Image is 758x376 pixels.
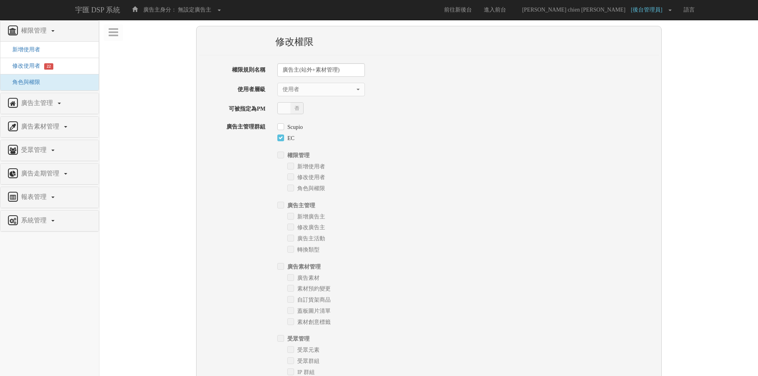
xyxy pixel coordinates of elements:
span: 無設定廣告主 [178,7,211,13]
label: 權限管理 [285,152,310,160]
label: EC [285,134,294,142]
label: 廣告主活動 [295,235,325,243]
label: 廣告素材 [295,274,320,282]
span: 受眾管理 [19,146,51,153]
a: 報表管理 [6,191,93,204]
a: 權限管理 [6,25,93,37]
div: 使用者 [283,86,355,94]
label: 受眾元素 [295,346,320,354]
span: [PERSON_NAME] chien [PERSON_NAME] [518,7,629,13]
label: 素材預約變更 [295,285,331,293]
a: 受眾管理 [6,144,93,157]
label: 受眾群組 [295,357,320,365]
a: 新增使用者 [6,47,40,53]
button: 使用者 [277,83,365,96]
a: 修改使用者 [6,63,40,69]
label: 廣告主管理群組 [193,120,272,131]
label: 新增廣告主 [295,213,325,221]
span: 廣告素材管理 [19,123,63,130]
a: 角色與權限 [6,79,40,85]
span: [後台管理員] [631,7,666,13]
label: 新增使用者 [295,163,325,171]
label: 受眾管理 [285,335,310,343]
label: 角色與權限 [295,185,325,193]
label: 修改廣告主 [295,224,325,232]
span: 廣告走期管理 [19,170,63,177]
label: 轉換類型 [295,246,320,254]
span: 廣告主身分： [143,7,177,13]
a: 廣告主管理 [6,97,93,110]
h3: 修改權限 [275,37,659,47]
label: 素材創意標籤 [295,318,331,326]
label: 自訂貨架商品 [295,296,331,304]
label: Scupio [285,123,303,131]
label: 廣告主管理 [285,202,315,210]
span: 系統管理 [19,217,51,224]
label: 使用者層級 [193,83,272,94]
a: 廣告走期管理 [6,168,93,180]
span: 否 [290,103,303,114]
span: 權限管理 [19,27,51,34]
label: 修改使用者 [295,173,325,181]
a: 廣告素材管理 [6,121,93,133]
label: 權限規則名稱 [193,63,272,74]
a: 系統管理 [6,214,93,227]
label: 可被指定為PM [193,102,272,113]
label: 蓋板圖片清單 [295,307,331,315]
span: 22 [44,63,53,70]
span: 報表管理 [19,193,51,200]
label: 廣告素材管理 [285,263,321,271]
span: 廣告主管理 [19,99,57,106]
